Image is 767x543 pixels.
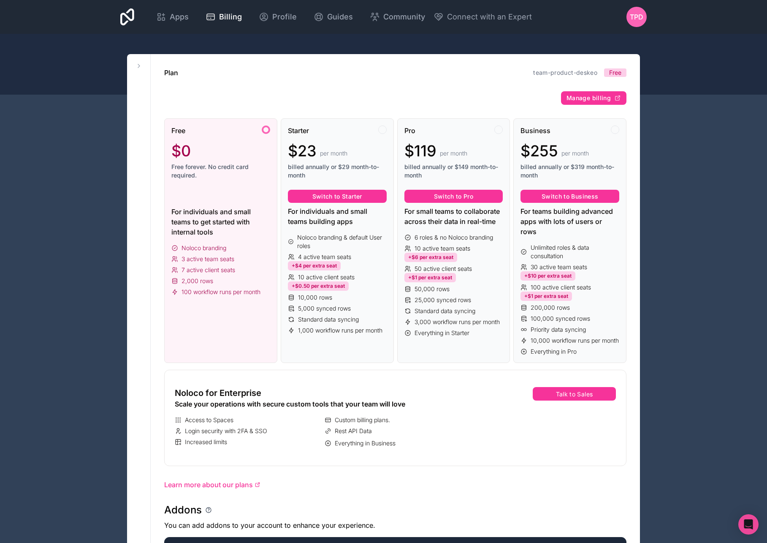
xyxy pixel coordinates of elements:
button: Switch to Starter [288,190,387,203]
a: team-product-deskeo [533,69,597,76]
span: Free forever. No credit card required. [171,163,270,180]
div: +$10 per extra seat [520,271,575,281]
span: 100 workflow runs per month [182,288,260,296]
div: For teams building advanced apps with lots of users or rows [520,206,619,237]
button: Talk to Sales [533,387,616,401]
span: $119 [404,142,436,159]
span: 30 active team seats [531,263,587,271]
div: +$6 per extra seat [404,253,457,262]
button: Switch to Pro [404,190,503,203]
div: For individuals and small teams to get started with internal tools [171,207,270,237]
span: Profile [272,11,297,23]
span: billed annually or $149 month-to-month [404,163,503,180]
div: +$0.50 per extra seat [288,281,349,291]
span: 1,000 workflow runs per month [298,326,382,335]
span: 6 roles & no Noloco branding [415,233,493,242]
span: Increased limits [185,438,227,446]
div: For individuals and small teams building apps [288,206,387,226]
span: Starter [288,126,309,136]
span: Connect with an Expert [447,11,532,23]
div: For small teams to collaborate across their data in real-time [404,206,503,226]
div: +$1 per extra seat [404,273,456,282]
span: Pro [404,126,415,136]
span: Rest API Data [335,427,372,435]
span: Everything in Business [335,439,396,447]
p: You can add addons to your account to enhance your experience. [164,520,626,530]
span: 100,000 synced rows [531,314,590,323]
h1: Plan [164,68,178,78]
span: $23 [288,142,317,159]
span: $255 [520,142,558,159]
span: per month [320,149,347,158]
a: Guides [307,8,360,26]
span: Standard data syncing [298,315,359,324]
span: 100 active client seats [531,283,591,292]
span: 10 active team seats [415,244,470,253]
span: Noloco for Enterprise [175,387,261,399]
a: Learn more about our plans [164,480,626,490]
span: Unlimited roles & data consultation [531,243,619,260]
span: Apps [170,11,189,23]
a: Profile [252,8,304,26]
span: Billing [219,11,242,23]
span: Manage billing [566,94,611,102]
span: 200,000 rows [531,303,570,312]
span: 10 active client seats [298,273,355,281]
span: per month [440,149,467,158]
span: 3 active team seats [182,255,234,263]
div: Open Intercom Messenger [738,514,759,535]
div: Scale your operations with secure custom tools that your team will love [175,399,471,409]
span: billed annually or $319 month-to-month [520,163,619,180]
span: Standard data syncing [415,307,475,315]
span: Noloco branding & default User roles [297,233,386,250]
button: Connect with an Expert [434,11,532,23]
span: Priority data syncing [531,325,586,334]
span: Community [383,11,425,23]
span: Guides [327,11,353,23]
span: Free [171,126,185,136]
span: 3,000 workflow runs per month [415,318,500,326]
span: 50,000 rows [415,285,450,293]
span: $0 [171,142,191,159]
span: 2,000 rows [182,277,213,285]
button: Manage billing [561,91,626,105]
span: 50 active client seats [415,265,472,273]
h1: Addons [164,503,202,517]
span: TPD [630,12,643,22]
a: Community [363,8,432,26]
a: Apps [149,8,195,26]
span: 10,000 rows [298,293,332,302]
button: Switch to Business [520,190,619,203]
span: per month [561,149,589,158]
span: Business [520,126,550,136]
span: 25,000 synced rows [415,296,471,304]
span: Everything in Starter [415,329,469,337]
span: Custom billing plans. [335,416,390,424]
div: +$1 per extra seat [520,292,572,301]
span: 7 active client seats [182,266,235,274]
span: Noloco branding [182,244,226,252]
span: Everything in Pro [531,347,577,356]
span: Access to Spaces [185,416,233,424]
span: Free [609,68,621,77]
span: Learn more about our plans [164,480,253,490]
div: +$4 per extra seat [288,261,341,270]
span: 4 active team seats [298,253,351,261]
span: 5,000 synced rows [298,304,351,313]
span: 10,000 workflow runs per month [531,336,619,345]
span: billed annually or $29 month-to-month [288,163,387,180]
span: Login security with 2FA & SSO [185,427,267,435]
a: Billing [199,8,249,26]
